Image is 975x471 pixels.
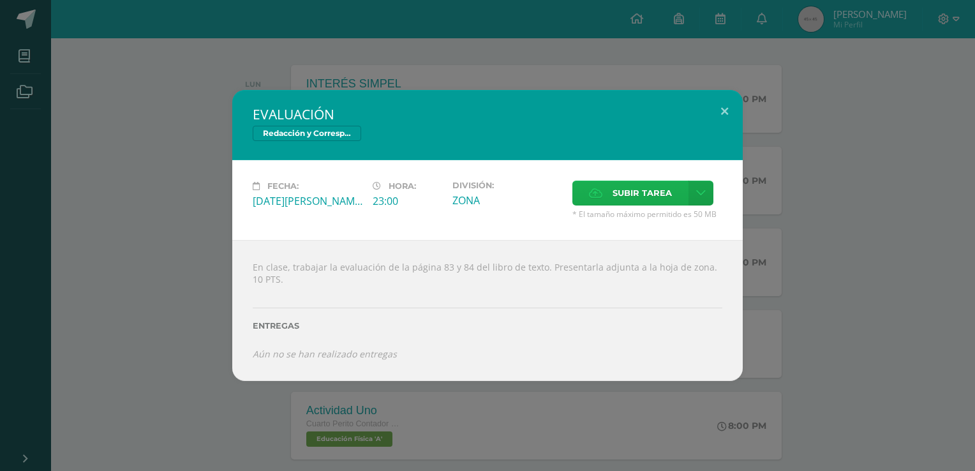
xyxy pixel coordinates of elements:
span: Fecha: [267,181,299,191]
div: ZONA [452,193,562,207]
label: Entregas [253,321,722,331]
span: * El tamaño máximo permitido es 50 MB [572,209,722,220]
button: Close (Esc) [706,90,743,133]
div: En clase, trabajar la evaluación de la página 83 y 84 del libro de texto. Presentarla adjunta a l... [232,240,743,381]
span: Subir tarea [613,181,672,205]
div: 23:00 [373,194,442,208]
label: División: [452,181,562,190]
span: Hora: [389,181,416,191]
div: [DATE][PERSON_NAME] [253,194,362,208]
h2: EVALUACIÓN [253,105,722,123]
i: Aún no se han realizado entregas [253,348,397,360]
span: Redacción y Correspondencia Mercantil [253,126,361,141]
